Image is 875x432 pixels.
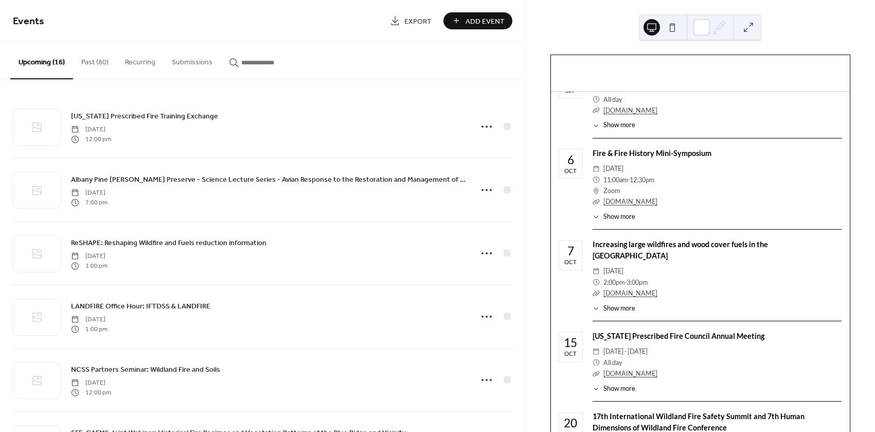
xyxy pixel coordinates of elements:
[593,120,600,130] div: ​
[603,370,657,377] a: [DOMAIN_NAME]
[593,240,768,260] a: Increasing large wildfires and wood cover fuels in the [GEOGRAPHIC_DATA]
[593,288,600,299] div: ​
[71,175,466,185] span: Albany Pine [PERSON_NAME] Preserve - Science Lecture Series - Avian Response to the Restoration a...
[71,110,218,122] a: [US_STATE] Prescribed Fire Training Exchange
[564,418,577,429] div: 20
[71,301,210,312] span: LANDFIRE Office Hour: IFTDSS & LANDFIRE
[71,261,108,270] span: 1:00 pm
[565,88,576,93] div: Sep
[564,168,577,174] div: Oct
[71,125,111,134] span: [DATE]
[593,304,600,314] div: ​
[71,237,266,249] a: ReSHAPE: Reshaping Wildfire and Fuels reduction information
[593,412,805,432] a: 17th International Wildland Fire Safety Summit and 7th Human Dimensions of Wildland Fire Conference
[603,346,648,357] span: [DATE] - [DATE]
[71,198,108,207] span: 7:00 pm
[593,346,600,357] div: ​
[564,351,577,356] div: Oct
[71,365,220,375] span: NCSS Partners Seminar: Wildland Fire and Soils
[603,304,635,314] span: Show more
[13,11,44,31] span: Events
[603,266,623,277] span: [DATE]
[603,212,635,222] span: Show more
[593,149,711,158] a: Fire & Fire History Mini-Symposium
[593,357,600,368] div: ​
[603,289,657,297] a: [DOMAIN_NAME]
[71,388,111,397] span: 12:00 pm
[593,120,636,130] button: ​Show more
[404,16,432,27] span: Export
[164,42,221,78] button: Submissions
[627,277,648,288] span: 3:00pm
[603,175,628,185] span: 11:00am
[593,175,600,185] div: ​
[603,94,622,105] span: All day
[603,277,624,288] span: 2:00pm
[593,384,636,394] button: ​Show more
[630,175,654,185] span: 12:30pm
[593,94,600,105] div: ​
[551,55,850,66] div: Upcoming Events
[71,238,266,249] span: ReSHAPE: Reshaping Wildfire and Fuels reduction information
[603,185,620,196] span: Zoom
[71,111,218,122] span: [US_STATE] Prescribed Fire Training Exchange
[71,300,210,312] a: LANDFIRE Office Hour: IFTDSS & LANDFIRE
[71,174,466,185] a: Albany Pine [PERSON_NAME] Preserve - Science Lecture Series - Avian Response to the Restoration a...
[603,198,657,205] a: [DOMAIN_NAME]
[71,378,111,388] span: [DATE]
[71,315,108,324] span: [DATE]
[593,277,600,288] div: ​
[443,12,512,29] button: Add Event
[593,196,600,207] div: ​
[71,134,111,144] span: 12:00 pm
[603,107,657,114] a: [DOMAIN_NAME]
[71,252,108,261] span: [DATE]
[73,42,117,78] button: Past (80)
[564,259,577,265] div: Oct
[117,42,164,78] button: Recurring
[593,105,600,116] div: ​
[624,277,627,288] span: -
[71,324,108,334] span: 1:00 pm
[567,246,574,257] div: 7
[603,163,623,174] span: [DATE]
[593,212,600,222] div: ​
[71,188,108,198] span: [DATE]
[567,154,574,166] div: 6
[71,364,220,375] a: NCSS Partners Seminar: Wildland Fire and Soils
[466,16,505,27] span: Add Event
[628,175,630,185] span: -
[593,384,600,394] div: ​
[593,163,600,174] div: ​
[603,384,635,394] span: Show more
[593,266,600,277] div: ​
[593,332,764,340] a: [US_STATE] Prescribed Fire Council Annual Meeting
[593,185,600,196] div: ​
[382,12,439,29] a: Export
[603,120,635,130] span: Show more
[603,357,622,368] span: All day
[564,337,577,349] div: 15
[593,368,600,379] div: ​
[593,212,636,222] button: ​Show more
[593,304,636,314] button: ​Show more
[10,42,73,79] button: Upcoming (16)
